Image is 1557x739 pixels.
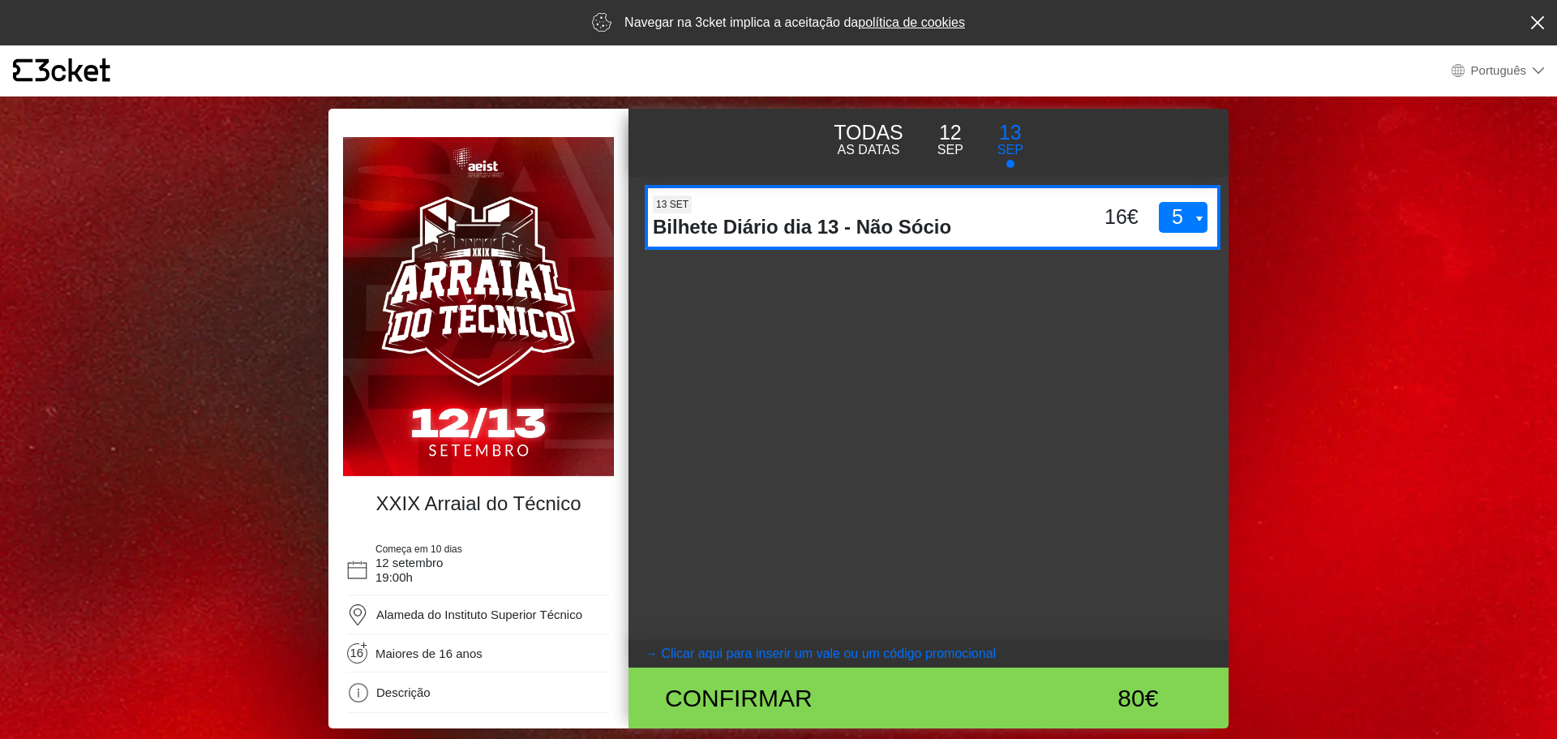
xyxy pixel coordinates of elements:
[13,59,32,82] g: {' '}
[628,640,1229,668] button: → Clicar aqui para inserir um vale ou um código promocional
[1061,202,1143,233] div: 16€
[937,140,963,160] p: Sep
[653,216,1061,239] h4: Bilhete Diário dia 13 - Não Sócio
[350,646,369,664] span: 16
[817,117,920,161] button: TODAS AS DATAS
[376,608,582,621] span: Alameda do Instituto Superior Técnico
[343,137,614,476] img: e49d6b16d0b2489fbe161f82f243c176.webp
[653,680,1020,716] div: Confirmar
[858,15,965,29] a: política de cookies
[834,140,903,160] p: AS DATAS
[834,118,903,148] p: TODAS
[359,641,368,649] span: +
[375,647,483,661] span: Maiores de 16 anos
[376,685,431,699] span: Descrição
[1020,680,1158,716] div: 80€
[997,140,1023,160] p: Sep
[375,556,443,584] span: 12 setembro 19:00h
[920,117,980,161] button: 12 Sep
[661,647,996,660] coupontext: Clicar aqui para inserir um vale ou um código promocional
[375,544,462,555] span: Começa em 10 dias
[980,117,1040,169] button: 13 Sep
[628,668,1229,728] button: Confirmar 80€
[1159,202,1207,233] select: 13 set Bilhete Diário dia 13 - Não Sócio 16€
[997,118,1023,148] p: 13
[351,492,606,516] h4: XXIX Arraial do Técnico
[645,644,658,664] arrow: →
[937,118,963,148] p: 12
[624,13,965,32] p: Navegar na 3cket implica a aceitação da
[653,195,692,213] span: 13 set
